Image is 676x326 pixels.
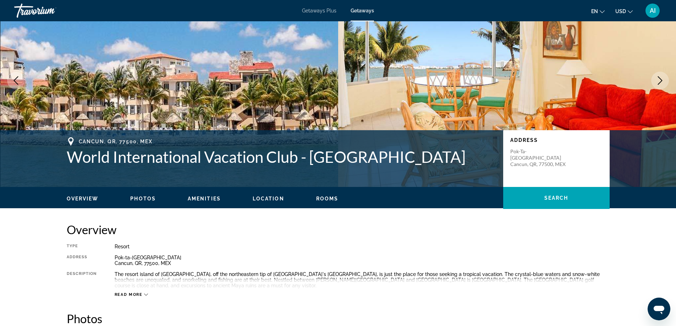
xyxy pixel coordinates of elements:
[67,271,97,288] div: Description
[351,8,374,13] a: Getaways
[253,195,284,202] button: Location
[115,292,148,297] button: Read more
[115,292,143,297] span: Read more
[115,271,610,288] div: The resort island of [GEOGRAPHIC_DATA], off the northeastern tip of [GEOGRAPHIC_DATA]'s [GEOGRAPH...
[130,195,156,202] button: Photos
[7,72,25,89] button: Previous image
[67,195,99,202] button: Overview
[510,137,603,143] p: Address
[643,3,662,18] button: User Menu
[115,244,610,249] div: Resort
[510,148,567,167] p: Pok-ta-[GEOGRAPHIC_DATA] Cancun, QR, 77500, MEX
[67,148,496,166] h1: World International Vacation Club - [GEOGRAPHIC_DATA]
[615,9,626,14] span: USD
[503,187,610,209] button: Search
[67,222,610,237] h2: Overview
[650,7,656,14] span: AI
[615,6,633,16] button: Change currency
[544,195,568,201] span: Search
[67,311,610,326] h2: Photos
[651,72,669,89] button: Next image
[67,255,97,266] div: Address
[14,1,85,20] a: Travorium
[67,244,97,249] div: Type
[316,195,339,202] button: Rooms
[302,8,336,13] a: Getaways Plus
[188,195,221,202] button: Amenities
[79,139,153,144] span: Cancun, QR, 77500, MEX
[591,9,598,14] span: en
[648,298,670,320] iframe: Button to launch messaging window
[115,255,610,266] div: Pok-ta-[GEOGRAPHIC_DATA] Cancun, QR, 77500, MEX
[591,6,605,16] button: Change language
